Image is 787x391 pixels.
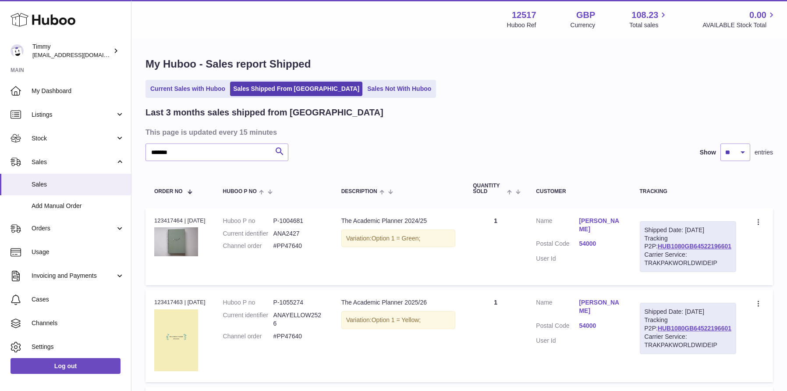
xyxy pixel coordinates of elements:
span: 0.00 [749,9,766,21]
dt: Current identifier [223,230,273,238]
span: entries [755,148,773,157]
dt: User Id [536,255,579,263]
a: 54000 [579,322,622,330]
dt: Channel order [223,242,273,250]
td: 1 [464,290,527,382]
dt: Current identifier [223,311,273,328]
h2: Last 3 months sales shipped from [GEOGRAPHIC_DATA] [145,107,383,118]
dt: User Id [536,337,579,345]
span: My Dashboard [32,87,124,95]
span: Listings [32,111,115,119]
dd: P-1055274 [273,298,324,307]
dd: ANA2427 [273,230,324,238]
dt: Channel order [223,332,273,341]
div: Variation: [341,311,456,329]
dt: Postal Code [536,240,579,250]
span: [EMAIL_ADDRESS][DOMAIN_NAME] [32,51,129,58]
h1: My Huboo - Sales report Shipped [145,57,773,71]
span: Usage [32,248,124,256]
a: HUB1080GB64522196601 [658,243,731,250]
a: Log out [11,358,121,374]
div: Huboo Ref [507,21,536,29]
strong: GBP [576,9,595,21]
span: Settings [32,343,124,351]
h3: This page is updated every 15 minutes [145,127,771,137]
a: 54000 [579,240,622,248]
a: 0.00 AVAILABLE Stock Total [702,9,776,29]
img: support@pumpkinproductivity.org [11,44,24,57]
dd: #PP47640 [273,242,324,250]
span: 108.23 [631,9,658,21]
div: Tracking P2P: [640,221,736,272]
span: Order No [154,189,183,194]
dd: #PP47640 [273,332,324,341]
dt: Name [536,217,579,236]
a: Sales Shipped From [GEOGRAPHIC_DATA] [230,82,362,96]
span: Huboo P no [223,189,257,194]
strong: 12517 [512,9,536,21]
td: 1 [464,208,527,285]
span: Orders [32,224,115,233]
span: Channels [32,319,124,327]
span: Option 1 = Yellow; [372,316,421,323]
a: Sales Not With Huboo [364,82,434,96]
span: Sales [32,158,115,166]
div: Currency [571,21,596,29]
span: Invoicing and Payments [32,272,115,280]
div: Tracking P2P: [640,303,736,354]
div: The Academic Planner 2025/26 [341,298,456,307]
a: HUB1080GB64522196601 [658,325,731,332]
span: Cases [32,295,124,304]
div: Carrier Service: TRAKPAKWORLDWIDEIP [645,333,731,349]
div: Timmy [32,43,111,59]
div: The Academic Planner 2024/25 [341,217,456,225]
img: 125171755599416.png [154,309,198,371]
div: Variation: [341,230,456,248]
div: Customer [536,189,622,194]
span: Option 1 = Green; [372,235,421,242]
dt: Postal Code [536,322,579,332]
a: [PERSON_NAME] [579,217,622,233]
span: Add Manual Order [32,202,124,210]
div: Shipped Date: [DATE] [645,308,731,316]
a: Current Sales with Huboo [147,82,228,96]
span: Sales [32,180,124,189]
div: Carrier Service: TRAKPAKWORLDWIDEIP [645,251,731,267]
div: Tracking [640,189,736,194]
div: 123417464 | [DATE] [154,217,206,225]
dt: Huboo P no [223,298,273,307]
a: 108.23 Total sales [629,9,668,29]
dd: P-1004681 [273,217,324,225]
div: Shipped Date: [DATE] [645,226,731,234]
dt: Huboo P no [223,217,273,225]
a: [PERSON_NAME] [579,298,622,315]
label: Show [700,148,716,157]
span: Description [341,189,377,194]
dd: ANAYELLOW2526 [273,311,324,328]
span: Total sales [629,21,668,29]
span: AVAILABLE Stock Total [702,21,776,29]
span: Stock [32,134,115,143]
img: 125171723642010.png [154,227,198,256]
dt: Name [536,298,579,317]
div: 123417463 | [DATE] [154,298,206,306]
span: Quantity Sold [473,183,505,194]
